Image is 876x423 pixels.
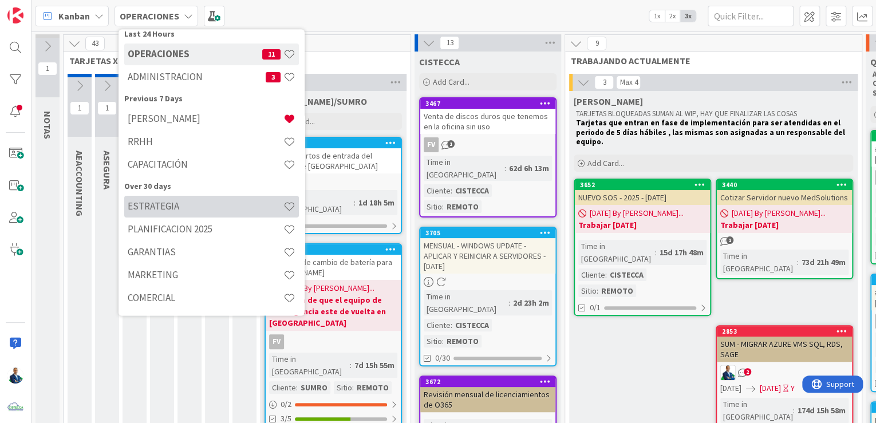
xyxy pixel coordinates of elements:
[587,37,606,50] span: 9
[424,184,451,197] div: Cliente
[720,219,849,231] b: Trabajar [DATE]
[795,404,849,417] div: 174d 15h 58m
[420,137,555,152] div: FV
[575,180,710,190] div: 3652
[128,159,283,171] h4: CAPACITACIÓN
[97,101,117,115] span: 1
[424,290,508,315] div: Time in [GEOGRAPHIC_DATA]
[510,297,552,309] div: 2d 23h 2m
[266,244,401,255] div: 3655
[7,400,23,416] img: avatar
[504,162,506,175] span: :
[271,246,401,254] div: 3655
[574,179,711,316] a: 3652NUEVO SOS - 2025 - [DATE][DATE] By [PERSON_NAME]...Trabajar [DATE]Time in [GEOGRAPHIC_DATA]:1...
[444,335,482,347] div: REMOTO
[442,335,444,347] span: :
[269,353,350,378] div: Time in [GEOGRAPHIC_DATA]
[717,180,852,190] div: 3440
[101,151,113,189] span: ASEGURA
[793,404,795,417] span: :
[791,382,795,394] div: Y
[717,365,852,380] div: GA
[24,2,52,15] span: Support
[649,10,665,22] span: 1x
[120,10,179,22] b: OPERACIONES
[425,378,555,386] div: 3672
[352,381,354,394] span: :
[419,56,460,68] span: CISTECCA
[58,9,90,23] span: Kanban
[265,137,402,234] a: 3723Cerrar puertos de entrada del Firewall de [GEOGRAPHIC_DATA]Time in [GEOGRAPHIC_DATA]:1d 18h 5...
[607,268,646,281] div: CISTECCA
[266,138,401,173] div: 3723Cerrar puertos de entrada del Firewall de [GEOGRAPHIC_DATA]
[452,184,492,197] div: CISTECCA
[680,10,696,22] span: 3x
[269,190,354,215] div: Time in [GEOGRAPHIC_DATA]
[722,181,852,189] div: 3440
[655,246,657,259] span: :
[128,136,283,148] h4: RRHH
[420,228,555,274] div: 3705MENSUAL - WINDOWS UPDATE - APLICAR Y REINICIAR A SERVIDORES - [DATE]
[657,246,707,259] div: 15d 17h 48m
[578,268,605,281] div: Cliente
[420,228,555,238] div: 3705
[720,250,797,275] div: Time in [GEOGRAPHIC_DATA]
[571,55,847,66] span: TRABAJANDO ACTUALMENTE
[576,118,847,147] strong: Tarjetas que entran en fase de implementación para ser atendidas en el periodo de 5 días hábiles ...
[269,334,284,349] div: FV
[451,184,452,197] span: :
[124,28,299,40] div: Last 24 Hours
[760,382,781,394] span: [DATE]
[506,162,552,175] div: 62d 6h 13m
[578,240,655,265] div: Time in [GEOGRAPHIC_DATA]
[732,207,826,219] span: [DATE] By [PERSON_NAME]...
[356,196,397,209] div: 1d 18h 5m
[720,398,793,423] div: Time in [GEOGRAPHIC_DATA]
[575,190,710,205] div: NUEVO SOS - 2025 - [DATE]
[271,139,401,147] div: 3723
[354,196,356,209] span: :
[717,180,852,205] div: 3440Cotizar Servidor nuevo MedSolutions
[296,381,298,394] span: :
[124,180,299,192] div: Over 30 days
[281,398,291,410] span: 0 / 2
[420,109,555,134] div: Venta de discos duros que tenemos en la oficina sin uso
[70,101,89,115] span: 1
[85,37,105,50] span: 43
[420,98,555,134] div: 3467Venta de discos duros que tenemos en la oficina sin uso
[578,219,707,231] b: Trabajar [DATE]
[424,156,504,181] div: Time in [GEOGRAPHIC_DATA]
[799,256,849,268] div: 73d 21h 49m
[708,6,794,26] input: Quick Filter...
[69,55,396,66] span: TARJETAS X CLIENTES
[594,76,614,89] span: 3
[266,138,401,148] div: 3723
[576,109,797,118] span: TARJETAS BLOQUEADAS SUMAN AL WIP, HAY QUE FINALIZAR LAS COSAS
[433,77,469,87] span: Add Card...
[442,200,444,213] span: :
[574,96,643,107] span: GABRIEL
[350,359,352,371] span: :
[444,200,482,213] div: REMOTO
[605,268,607,281] span: :
[419,97,557,218] a: 3467Venta de discos duros que tenemos en la oficina sin usoFVTime in [GEOGRAPHIC_DATA]:62d 6h 13m...
[354,381,392,394] div: REMOTO
[575,180,710,205] div: 3652NUEVO SOS - 2025 - [DATE]
[425,100,555,108] div: 3467
[665,10,680,22] span: 2x
[128,270,283,281] h4: MARKETING
[42,111,53,139] span: NOTAS
[424,137,439,152] div: FV
[425,229,555,237] div: 3705
[424,200,442,213] div: Sitio
[128,49,262,60] h4: OPERACIONES
[128,201,283,212] h4: ESTRATEGIA
[269,294,397,329] b: En espera de que el equipo de contingencia este de vuelta en [GEOGRAPHIC_DATA]
[717,337,852,362] div: SUM - MIGRAR AZURE VMS SQL, RDS, SAGE
[744,368,751,375] span: 2
[619,80,637,85] div: Max 4
[716,179,853,279] a: 3440Cotizar Servidor nuevo MedSolutions[DATE] By [PERSON_NAME]...Trabajar [DATE]Time in [GEOGRAPH...
[590,207,684,219] span: [DATE] By [PERSON_NAME]...
[451,319,452,331] span: :
[580,181,710,189] div: 3652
